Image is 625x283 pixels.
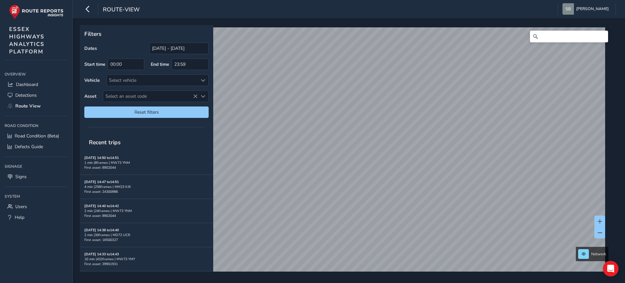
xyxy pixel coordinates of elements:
img: rr logo [9,5,63,19]
span: Users [15,204,27,210]
strong: [DATE] 14:50 to 14:51 [84,155,119,160]
a: Route View [5,101,68,111]
strong: [DATE] 14:47 to 14:51 [84,179,119,184]
span: Route View [15,103,41,109]
input: Search [530,31,608,42]
span: Detections [15,92,37,98]
span: Signs [15,174,27,180]
span: [PERSON_NAME] [576,3,609,15]
a: Defects Guide [5,141,68,152]
span: First asset: 8902044 [84,165,116,170]
p: Filters [84,30,209,38]
span: Dashboard [16,81,38,88]
div: 2 min | 30 frames | MD72 UCR [84,233,209,237]
strong: [DATE] 14:38 to 14:40 [84,228,119,233]
label: Asset [84,93,96,99]
span: Reset filters [89,109,204,115]
a: Road Condition (Beta) [5,131,68,141]
div: 4 min | 258 frames | MM23 KJX [84,184,209,189]
span: Help [15,214,24,220]
img: diamond-layout [562,3,574,15]
span: First asset: 39901931 [84,262,118,266]
span: Select an asset code [103,91,198,102]
div: Signage [5,162,68,171]
div: Select vehicle [107,75,198,86]
div: Overview [5,69,68,79]
div: 1 min | 8 frames | MW73 YNM [84,160,209,165]
span: First asset: 24300986 [84,189,118,194]
div: 10 min | 432 frames | MW73 YMY [84,257,209,262]
a: Signs [5,171,68,182]
label: Start time [84,61,105,67]
canvas: Map [82,27,605,279]
span: Defects Guide [15,144,43,150]
label: Dates [84,45,97,51]
span: route-view [103,6,140,15]
span: Road Condition (Beta) [15,133,59,139]
a: Users [5,201,68,212]
div: System [5,191,68,201]
div: Select an asset code [198,91,208,102]
a: Dashboard [5,79,68,90]
label: End time [151,61,169,67]
a: Detections [5,90,68,101]
span: ESSEX HIGHWAYS ANALYTICS PLATFORM [9,25,45,55]
label: Vehicle [84,77,100,83]
button: Reset filters [84,106,209,118]
div: 2 min | 24 frames | MW73 YNM [84,208,209,213]
div: Open Intercom Messenger [603,261,618,276]
strong: [DATE] 14:33 to 14:43 [84,252,119,257]
a: Help [5,212,68,223]
button: [PERSON_NAME] [562,3,611,15]
span: Network [591,251,606,257]
strong: [DATE] 14:40 to 14:42 [84,204,119,208]
span: Recent trips [84,134,125,151]
div: Road Condition [5,121,68,131]
span: First asset: 16500327 [84,237,118,242]
span: First asset: 8902044 [84,213,116,218]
